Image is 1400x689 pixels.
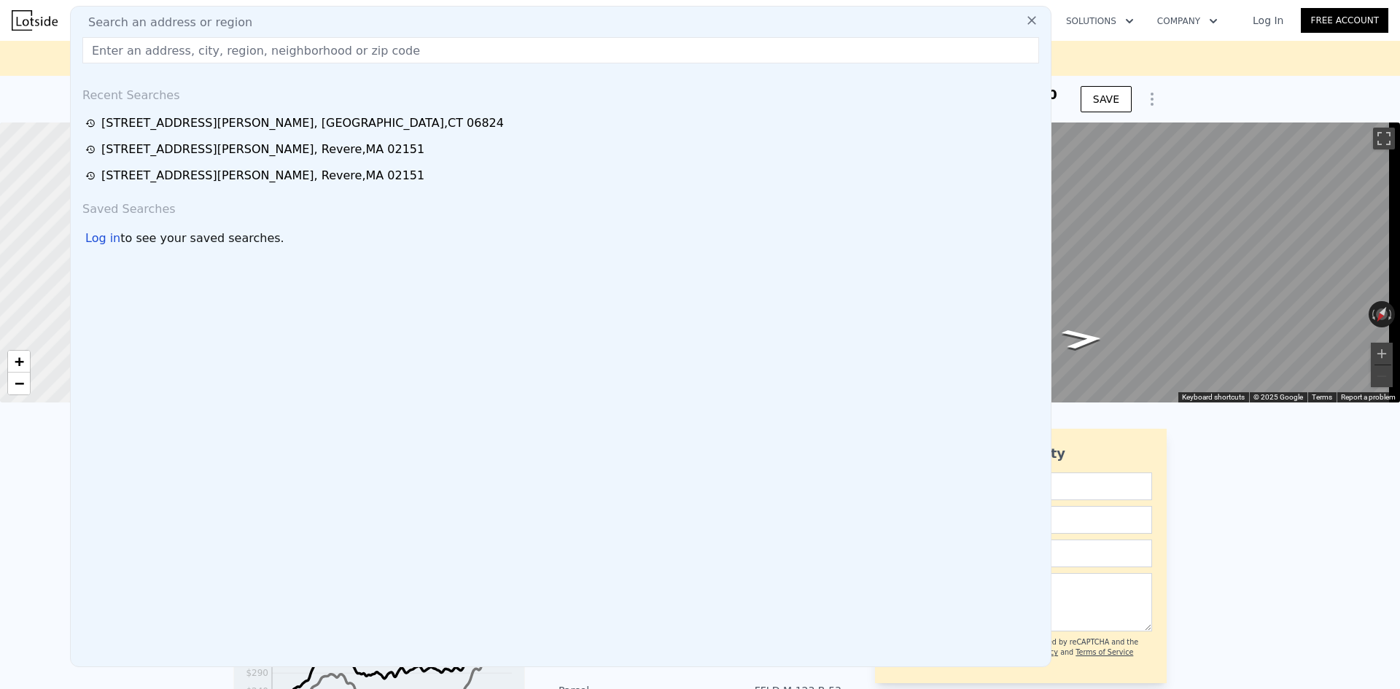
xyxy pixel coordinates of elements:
[1373,128,1395,149] button: Toggle fullscreen view
[85,114,1041,132] a: [STREET_ADDRESS][PERSON_NAME], [GEOGRAPHIC_DATA],CT 06824
[1253,393,1303,401] span: © 2025 Google
[77,75,1045,110] div: Recent Searches
[1044,324,1120,354] path: Go Southwest, Stillson Rd
[85,230,120,247] div: Log in
[1146,8,1229,34] button: Company
[246,668,268,678] tspan: $290
[120,230,284,247] span: to see your saved searches.
[1312,393,1332,401] a: Terms
[1081,86,1132,112] button: SAVE
[1371,365,1393,387] button: Zoom out
[1054,8,1146,34] button: Solutions
[15,374,24,392] span: −
[12,10,58,31] img: Lotside
[1182,392,1245,402] button: Keyboard shortcuts
[77,189,1045,224] div: Saved Searches
[101,167,424,184] div: [STREET_ADDRESS][PERSON_NAME] , Revere , MA 02151
[77,14,252,31] span: Search an address or region
[1076,648,1133,656] a: Terms of Service
[101,141,424,158] div: [STREET_ADDRESS][PERSON_NAME] , Revere , MA 02151
[85,167,1041,184] a: [STREET_ADDRESS][PERSON_NAME], Revere,MA 02151
[1235,13,1301,28] a: Log In
[15,352,24,370] span: +
[1388,301,1396,327] button: Rotate clockwise
[1301,8,1388,33] a: Free Account
[1371,343,1393,365] button: Zoom in
[101,114,504,132] div: [STREET_ADDRESS][PERSON_NAME] , [GEOGRAPHIC_DATA] , CT 06824
[1341,393,1396,401] a: Report a problem
[8,373,30,394] a: Zoom out
[1370,300,1393,328] button: Reset the view
[8,351,30,373] a: Zoom in
[1137,85,1167,114] button: Show Options
[984,637,1152,669] div: This site is protected by reCAPTCHA and the Google and apply.
[1369,301,1377,327] button: Rotate counterclockwise
[85,141,1041,158] a: [STREET_ADDRESS][PERSON_NAME], Revere,MA 02151
[82,37,1039,63] input: Enter an address, city, region, neighborhood or zip code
